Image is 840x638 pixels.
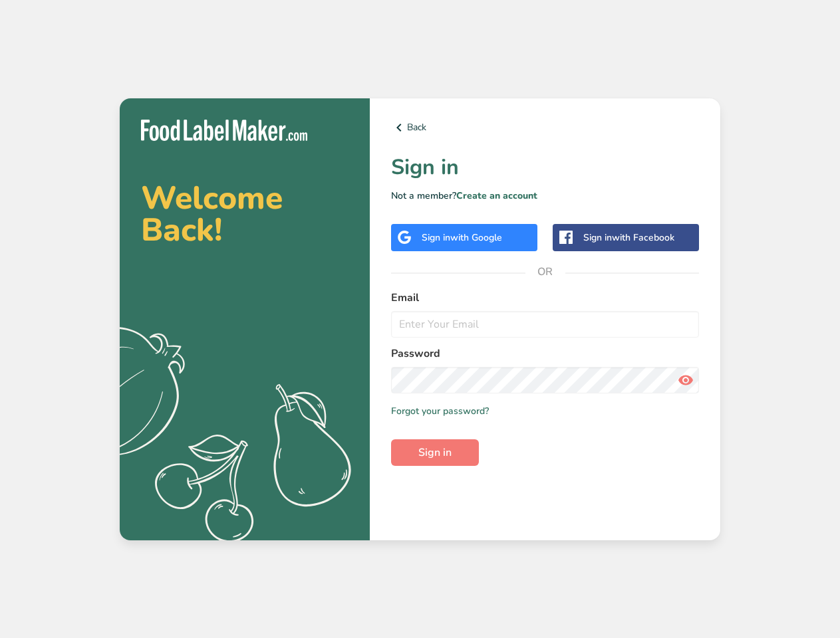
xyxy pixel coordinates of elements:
[391,311,699,338] input: Enter Your Email
[391,152,699,183] h1: Sign in
[418,445,452,461] span: Sign in
[525,252,565,292] span: OR
[450,231,502,244] span: with Google
[391,189,699,203] p: Not a member?
[391,404,489,418] a: Forgot your password?
[422,231,502,245] div: Sign in
[391,346,699,362] label: Password
[391,290,699,306] label: Email
[456,189,537,202] a: Create an account
[141,120,307,142] img: Food Label Maker
[583,231,674,245] div: Sign in
[141,182,349,246] h2: Welcome Back!
[391,439,479,466] button: Sign in
[612,231,674,244] span: with Facebook
[391,120,699,136] a: Back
